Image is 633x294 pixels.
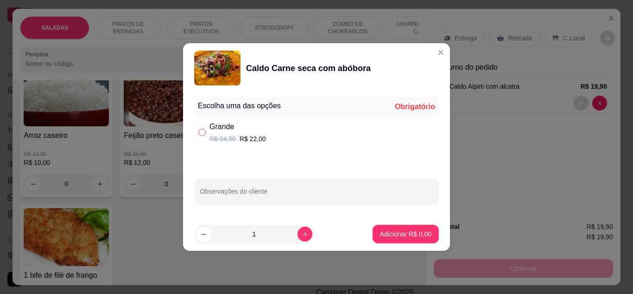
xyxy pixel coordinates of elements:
[246,62,371,75] div: Caldo Carne seca com abóbora
[209,121,266,132] div: Grande
[198,100,281,111] div: Escolha uma das opções
[395,101,435,112] div: Obrigatório
[196,227,211,242] button: decrease-product-quantity
[200,190,433,200] input: Observações do cliente
[209,134,236,144] p: R$ 24,90
[433,45,448,60] button: Close
[240,134,266,144] p: R$ 22,00
[380,229,431,239] p: Adicionar R$ 0,00
[373,225,439,243] button: Adicionar R$ 0,00
[298,227,312,242] button: increase-product-quantity
[194,51,241,85] img: product-image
